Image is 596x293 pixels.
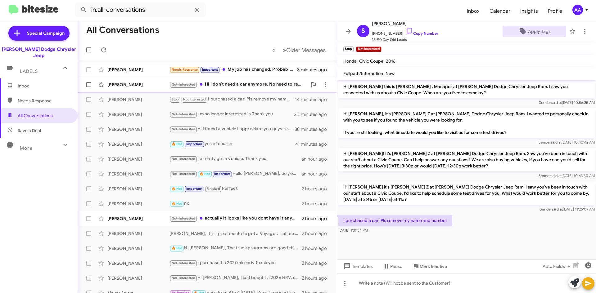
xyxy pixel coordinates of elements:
[342,261,373,272] span: Templates
[172,246,182,250] span: 🔥 Hot
[169,215,302,222] div: actually it looks like you dont have it anymore. Sorry for the trouble
[107,156,169,162] div: [PERSON_NAME]
[386,58,395,64] span: 2016
[420,261,447,272] span: Mark Inactive
[338,108,595,138] p: Hi [PERSON_NAME], it's [PERSON_NAME] Z at [PERSON_NAME] Dodge Chrysler Jeep Ram. I wanted to pers...
[372,20,438,27] span: [PERSON_NAME]
[338,148,595,171] p: Hi [PERSON_NAME]! It's [PERSON_NAME] Z at [PERSON_NAME] Dodge Chrysler Jeep Ram. Saw you've been ...
[485,2,515,20] a: Calendar
[18,98,70,104] span: Needs Response
[200,172,210,176] span: 🔥 Hot
[338,181,595,205] p: Hi [PERSON_NAME] it's [PERSON_NAME] Z at [PERSON_NAME] Dodge Chrysler Jeep Ram. I saw you've been...
[169,140,295,148] div: yes of course
[107,96,169,103] div: [PERSON_NAME]
[107,82,169,88] div: [PERSON_NAME]
[572,5,583,15] div: AA
[407,261,452,272] button: Mark Inactive
[386,71,395,76] span: New
[169,96,295,103] div: I purchased a car. Pls remove my name and number
[18,113,53,119] span: All Conversations
[286,47,326,54] span: Older Messages
[338,215,452,226] p: I purchased a car. Pls remove my name and number
[8,26,70,41] a: Special Campaign
[169,155,301,162] div: I already got a vehicle. Thank you.
[107,201,169,207] div: [PERSON_NAME]
[295,96,332,103] div: 14 minutes ago
[356,47,381,52] small: Not Interested
[107,186,169,192] div: [PERSON_NAME]
[372,37,438,43] span: 15-90 Day Old Leads
[301,171,332,177] div: an hour ago
[283,46,286,54] span: »
[269,44,329,56] nav: Page navigation example
[172,276,196,280] span: Not-Interested
[107,171,169,177] div: [PERSON_NAME]
[172,97,179,101] span: Stop
[202,68,218,72] span: Important
[406,31,438,36] a: Copy Number
[279,44,329,56] button: Next
[543,261,572,272] span: Auto Fields
[551,100,562,105] span: said at
[338,228,368,233] span: [DATE] 1:31:54 PM
[302,215,332,222] div: 2 hours ago
[462,2,485,20] a: Inbox
[186,142,202,146] span: Important
[169,185,302,192] div: Perfect
[107,275,169,281] div: [PERSON_NAME]
[107,245,169,251] div: [PERSON_NAME]
[169,260,302,267] div: I purchased a 2020 already thank you
[540,207,595,211] span: Sender [DATE] 11:26:07 AM
[18,83,70,89] span: Inbox
[297,67,332,73] div: 3 minutes ago
[169,66,297,73] div: My job has changed. Probably have to stick with one car right now
[302,245,332,251] div: 2 hours ago
[172,172,196,176] span: Not-Interested
[503,26,566,37] button: Apply Tags
[169,126,295,133] div: Hi I found a vehicle I appreciate you guys reaching out. Thank you
[539,173,595,178] span: Sender [DATE] 10:43:50 AM
[272,46,276,54] span: «
[172,127,196,131] span: Not-Interested
[169,245,302,252] div: Hi [PERSON_NAME], The truck programs are good this month and the selection is great. Maybe [DATE]...
[295,141,332,147] div: 41 minutes ago
[107,260,169,266] div: [PERSON_NAME]
[539,140,595,144] span: Sender [DATE] 10:40:42 AM
[169,230,302,237] div: [PERSON_NAME], It is great month to get a Voyager. Let me know [PERSON_NAME]
[172,142,182,146] span: 🔥 Hot
[551,173,562,178] span: said at
[186,187,202,191] span: Important
[302,275,332,281] div: 2 hours ago
[302,260,332,266] div: 2 hours ago
[169,81,307,88] div: Hi I don't need a car anymore. No need to reach out anymore. Thanks!
[206,187,220,191] span: Finished
[343,47,354,52] small: Stop
[20,145,33,151] span: More
[390,261,402,272] span: Pause
[302,186,332,192] div: 2 hours ago
[183,97,206,101] span: Not Interested
[551,140,562,144] span: said at
[567,5,589,15] button: AA
[269,44,279,56] button: Previous
[169,170,301,177] div: Hello [PERSON_NAME], So your payoff is approximately $28000.00, your lease is not up until [DATE]...
[172,82,196,87] span: Not-Interested
[338,81,595,98] p: Hi [PERSON_NAME] this is [PERSON_NAME] , Manager at [PERSON_NAME] Dodge Chrysler Jeep Ram. I saw ...
[169,111,295,118] div: I'm no longer interested in Thank you
[20,69,38,74] span: Labels
[172,261,196,265] span: Not-Interested
[528,26,551,37] span: Apply Tags
[27,30,65,36] span: Special Campaign
[343,58,357,64] span: Honda
[86,25,159,35] h1: All Conversations
[172,216,196,220] span: Not-Interested
[301,156,332,162] div: an hour ago
[538,261,577,272] button: Auto Fields
[543,2,567,20] a: Profile
[515,2,543,20] a: Insights
[18,127,41,134] span: Save a Deal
